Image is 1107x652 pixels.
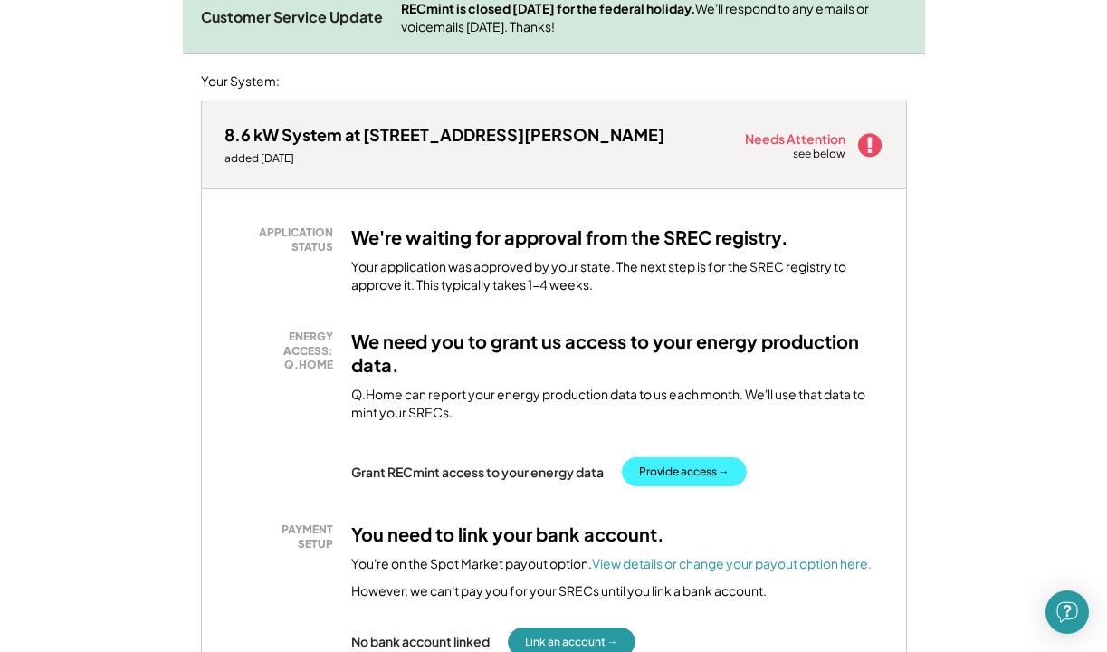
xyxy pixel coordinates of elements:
div: Grant RECmint access to your energy data [351,464,604,480]
a: View details or change your payout option here. [592,555,872,571]
div: see below [793,147,847,162]
div: Your System: [201,72,280,91]
h3: You need to link your bank account. [351,523,664,546]
div: You're on the Spot Market payout option. [351,555,872,573]
div: Open Intercom Messenger [1045,590,1089,634]
div: Q.Home can report your energy production data to us each month. We'll use that data to mint your ... [351,386,883,421]
div: Your application was approved by your state. The next step is for the SREC registry to approve it... [351,258,883,293]
button: Provide access → [622,457,747,486]
h3: We're waiting for approval from the SREC registry. [351,225,788,249]
div: added [DATE] [224,151,664,166]
div: APPLICATION STATUS [234,225,333,254]
div: PAYMENT SETUP [234,523,333,551]
div: However, we can't pay you for your SRECs until you link a bank account. [351,582,767,600]
div: Customer Service Update [201,8,383,27]
h3: We need you to grant us access to your energy production data. [351,330,883,377]
div: Needs Attention [745,132,847,145]
div: No bank account linked [351,633,490,649]
div: ENERGY ACCESS: Q.HOME [234,330,333,372]
div: 8.6 kW System at [STREET_ADDRESS][PERSON_NAME] [224,124,664,145]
